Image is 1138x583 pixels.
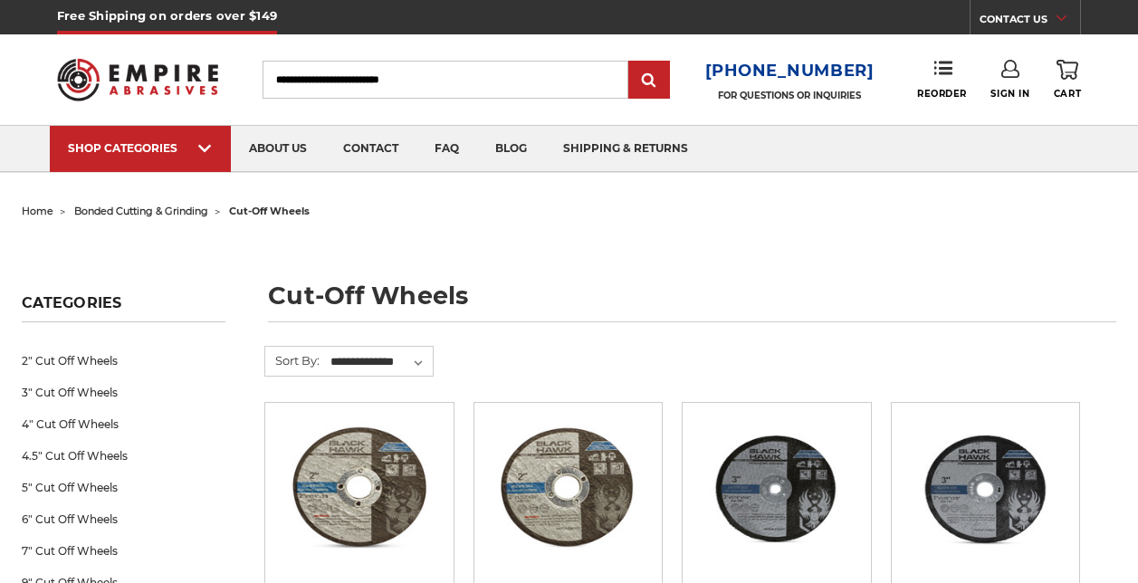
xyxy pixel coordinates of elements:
[278,416,441,560] img: 2" x 1/16" x 3/8" Cut Off Wheel
[229,205,310,217] span: cut-off wheels
[325,126,416,172] a: contact
[980,9,1080,34] a: CONTACT US
[416,126,477,172] a: faq
[631,62,667,99] input: Submit
[57,48,218,111] img: Empire Abrasives
[22,503,225,535] a: 6" Cut Off Wheels
[990,88,1029,100] span: Sign In
[904,416,1067,560] img: 3" x 1/16" x 3/8" Cutting Disc
[22,294,225,322] h5: Categories
[74,205,208,217] a: bonded cutting & grinding
[917,88,967,100] span: Reorder
[705,90,875,101] p: FOR QUESTIONS OR INQUIRIES
[22,440,225,472] a: 4.5" Cut Off Wheels
[231,126,325,172] a: about us
[265,347,320,374] label: Sort By:
[22,345,225,377] a: 2" Cut Off Wheels
[22,472,225,503] a: 5" Cut Off Wheels
[1054,60,1081,100] a: Cart
[68,141,213,155] div: SHOP CATEGORIES
[477,126,545,172] a: blog
[22,205,53,217] a: home
[695,416,858,560] img: 3” x .0625” x 1/4” Die Grinder Cut-Off Wheels by Black Hawk Abrasives
[545,126,706,172] a: shipping & returns
[22,408,225,440] a: 4" Cut Off Wheels
[22,535,225,567] a: 7" Cut Off Wheels
[705,58,875,84] a: [PHONE_NUMBER]
[1054,88,1081,100] span: Cart
[268,283,1116,322] h1: cut-off wheels
[22,377,225,408] a: 3" Cut Off Wheels
[917,60,967,99] a: Reorder
[487,416,650,560] img: 2" x 1/32" x 3/8" Cut Off Wheel
[328,349,433,376] select: Sort By:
